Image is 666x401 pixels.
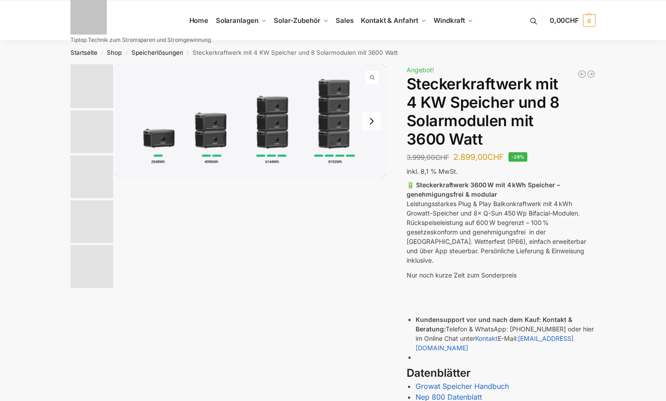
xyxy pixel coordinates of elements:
[550,7,596,34] a: 0,00CHF 0
[416,335,574,352] a: [EMAIL_ADDRESS][DOMAIN_NAME]
[115,64,386,178] img: Growatt-NOAH-2000-flexible-erweiterung
[361,16,418,25] span: Kontakt & Anfahrt
[407,270,596,280] p: Nur noch kurze Zeit zum Sonderpreis
[430,0,477,41] a: Windkraft
[435,153,449,162] span: CHF
[407,181,560,198] strong: 🔋 Steckerkraftwerk 3600 W mit 4 kWh Speicher – genehmigungsfrei & modular
[216,16,259,25] span: Solaranlagen
[416,316,541,323] strong: Kundensupport vor und nach dem Kauf:
[270,0,332,41] a: Solar-Zubehör
[407,153,449,162] bdi: 3.999,00
[70,110,113,153] img: 6 Module bificiaL
[131,49,183,56] a: Speicherlösungen
[565,16,579,25] span: CHF
[107,49,122,56] a: Shop
[55,41,612,64] nav: Breadcrumb
[70,155,113,198] img: Nep800
[407,66,434,74] span: Angebot!
[416,316,572,333] strong: Kontakt & Beratung:
[362,112,381,131] button: Next slide
[475,335,498,342] a: Kontakt
[550,16,579,25] span: 0,00
[70,245,113,288] img: Anschlusskabel-3meter_schweizer-stecker
[70,37,211,43] p: Tiptop Technik zum Stromsparen und Stromgewinnung
[578,70,587,79] a: Balkonkraftwerk 890 Watt Solarmodulleistung mit 1kW/h Zendure Speicher
[583,14,596,27] span: 0
[407,180,596,265] p: Leistungsstarkes Plug & Play Balkonkraftwerk mit 4 kWh Growatt-Speicher und 8× Q-Sun 450 Wp Bifac...
[336,16,354,25] span: Sales
[274,16,320,25] span: Solar-Zubehör
[407,366,596,381] h3: Datenblätter
[115,64,386,178] a: growatt noah 2000 flexible erweiterung scaledgrowatt noah 2000 flexible erweiterung scaled
[183,49,193,57] span: /
[212,0,270,41] a: Solaranlagen
[587,70,596,79] a: Balkonkraftwerk 1780 Watt mit 4 KWh Zendure Batteriespeicher Notstrom fähig
[357,0,430,41] a: Kontakt & Anfahrt
[122,49,131,57] span: /
[332,0,357,41] a: Sales
[97,49,107,57] span: /
[416,382,509,391] a: Growat Speicher Handbuch
[487,152,504,162] span: CHF
[70,64,113,108] img: Growatt-NOAH-2000-flexible-erweiterung
[416,315,596,353] li: Telefon & WhatsApp: [PHONE_NUMBER] oder hier im Online Chat unter E-Mail:
[70,49,97,56] a: Startseite
[508,152,528,162] span: -28%
[70,200,113,243] img: growatt Noah 2000
[407,75,596,148] h1: Steckerkraftwerk mit 4 KW Speicher und 8 Solarmodulen mit 3600 Watt
[434,16,465,25] span: Windkraft
[407,167,458,175] span: inkl. 8,1 % MwSt.
[453,152,504,162] bdi: 2.899,00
